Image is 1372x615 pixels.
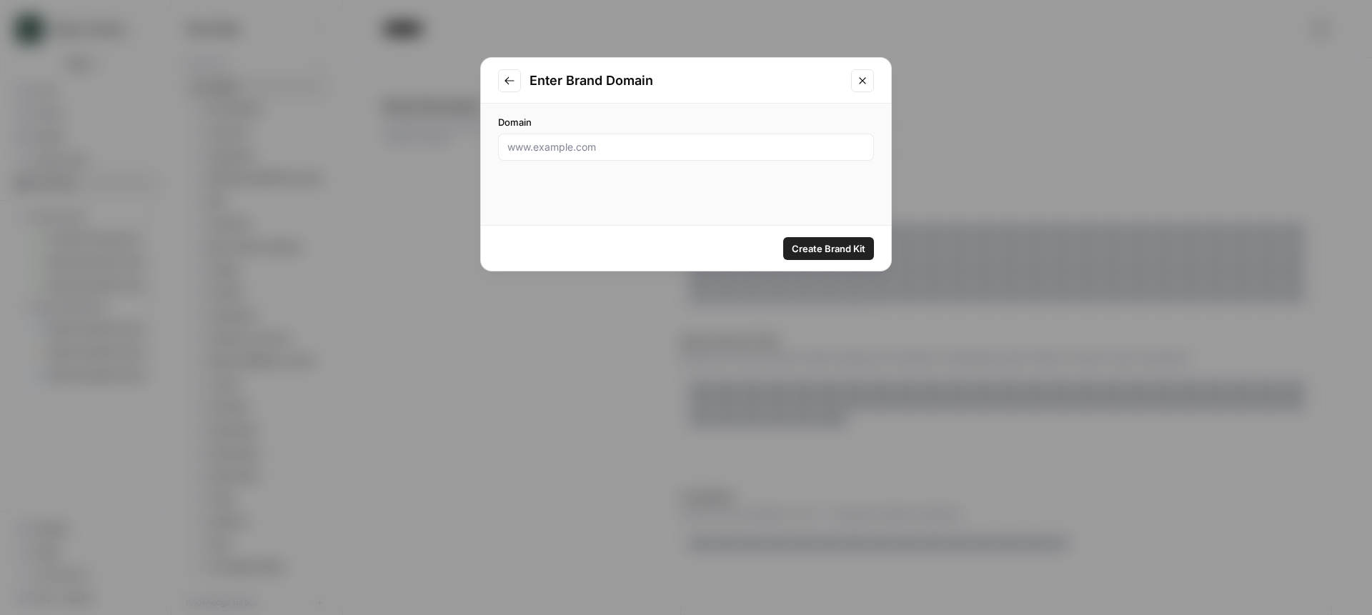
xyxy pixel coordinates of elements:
[851,69,874,92] button: Close modal
[792,241,865,256] span: Create Brand Kit
[530,71,842,91] h2: Enter Brand Domain
[783,237,874,260] button: Create Brand Kit
[498,69,521,92] button: Go to previous step
[498,115,874,129] label: Domain
[507,140,865,154] input: www.example.com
